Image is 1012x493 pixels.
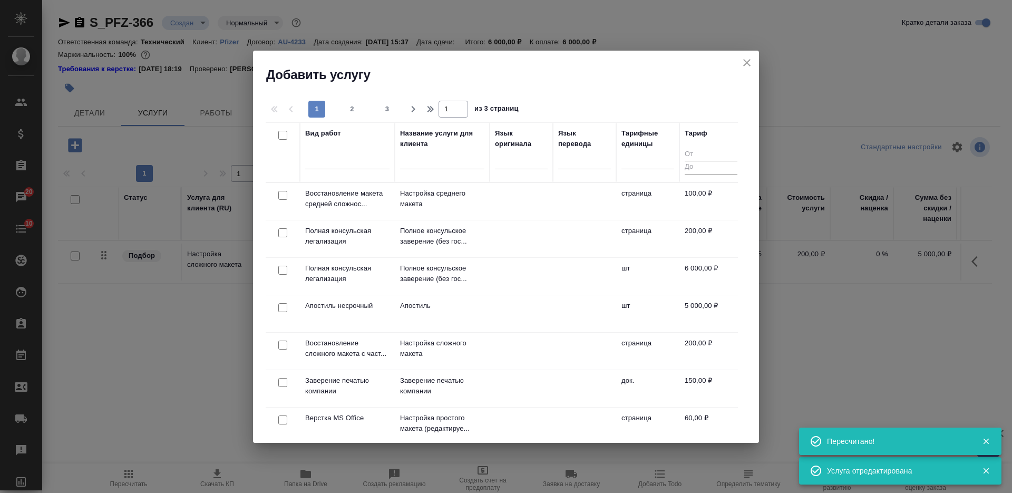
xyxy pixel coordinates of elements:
button: Закрыть [975,466,997,476]
p: Апостиль несрочный [305,301,390,311]
p: Полное консульское заверение (без гос... [400,226,484,247]
p: Полная консульская легализация [305,263,390,284]
td: док. [616,370,679,407]
td: 200,00 ₽ [679,333,743,370]
p: Настройка среднего макета [400,188,484,209]
p: Полное консульское заверение (без гос... [400,263,484,284]
td: страница [616,408,679,444]
div: Услуга отредактирована [827,466,966,476]
div: Тариф [685,128,707,139]
h2: Добавить услугу [266,66,759,83]
td: шт [616,258,679,295]
p: Настройка сложного макета [400,338,484,359]
button: 2 [344,101,361,118]
div: Вид работ [305,128,341,139]
div: Пересчитано! [827,436,966,447]
p: Заверение печатью компании [400,375,484,397]
button: Закрыть [975,437,997,446]
div: Язык перевода [558,128,611,149]
td: 5 000,00 ₽ [679,295,743,332]
div: Тарифные единицы [621,128,674,149]
p: Настройка простого макета (редактируе... [400,413,484,434]
td: 150,00 ₽ [679,370,743,407]
p: Апостиль [400,301,484,311]
td: шт [616,295,679,332]
span: из 3 страниц [474,102,519,118]
p: Восстановление сложного макета с част... [305,338,390,359]
td: страница [616,220,679,257]
td: страница [616,183,679,220]
td: 100,00 ₽ [679,183,743,220]
span: 2 [344,104,361,114]
button: close [739,55,755,71]
div: Название услуги для клиента [400,128,484,149]
input: От [685,148,737,161]
p: Верстка MS Office [305,413,390,423]
input: До [685,161,737,174]
button: 3 [379,101,396,118]
td: 200,00 ₽ [679,220,743,257]
div: Язык оригинала [495,128,548,149]
p: Полная консульская легализация [305,226,390,247]
td: 60,00 ₽ [679,408,743,444]
td: страница [616,333,679,370]
p: Восстановление макета средней сложнос... [305,188,390,209]
p: Заверение печатью компании [305,375,390,397]
td: 6 000,00 ₽ [679,258,743,295]
span: 3 [379,104,396,114]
